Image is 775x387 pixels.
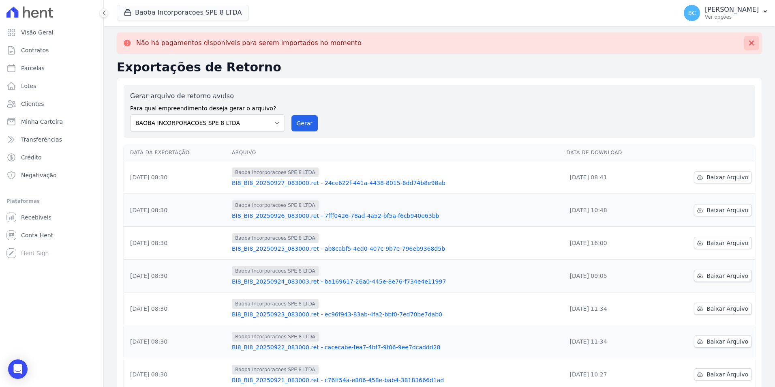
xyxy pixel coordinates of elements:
td: [DATE] 08:30 [124,325,229,358]
span: Crédito [21,153,42,161]
a: BI8_BI8_20250924_083003.ret - ba169617-26a0-445e-8e76-f734e4e11997 [232,277,560,286]
span: Baixar Arquivo [706,206,748,214]
td: [DATE] 09:05 [563,260,658,292]
span: Baixar Arquivo [706,338,748,346]
span: Baoba Incorporacoes SPE 8 LTDA [232,233,319,243]
td: [DATE] 08:30 [124,260,229,292]
span: Visão Geral [21,28,54,37]
span: Baixar Arquivo [706,239,748,247]
span: BC [688,10,696,16]
td: [DATE] 08:30 [124,292,229,325]
a: Transferências [3,131,100,148]
td: [DATE] 11:34 [563,292,658,325]
span: Baoba Incorporacoes SPE 8 LTDA [232,332,319,342]
button: Gerar [291,115,318,131]
td: [DATE] 10:48 [563,194,658,227]
a: Crédito [3,149,100,166]
span: Baoba Incorporacoes SPE 8 LTDA [232,168,319,177]
span: Baixar Arquivo [706,173,748,181]
div: Plataformas [6,196,97,206]
td: [DATE] 11:34 [563,325,658,358]
a: Clientes [3,96,100,112]
a: Baixar Arquivo [694,368,752,381]
span: Minha Carteira [21,118,63,126]
a: Visão Geral [3,24,100,41]
a: BI8_BI8_20250925_083000.ret - ab8cabf5-4ed0-407c-9b7e-796eb9368d5b [232,245,560,253]
td: [DATE] 08:30 [124,194,229,227]
th: Data da Exportação [124,144,229,161]
button: BC [PERSON_NAME] Ver opções [677,2,775,24]
span: Baixar Arquivo [706,370,748,378]
td: [DATE] 08:41 [563,161,658,194]
p: Não há pagamentos disponíveis para serem importados no momento [136,39,362,47]
span: Baoba Incorporacoes SPE 8 LTDA [232,365,319,374]
a: Baixar Arquivo [694,303,752,315]
a: Recebíveis [3,209,100,226]
span: Recebíveis [21,213,51,221]
td: [DATE] 16:00 [563,227,658,260]
span: Lotes [21,82,36,90]
a: BI8_BI8_20250922_083000.ret - cacecabe-fea7-4bf7-9f06-9ee7dcaddd28 [232,343,560,351]
p: [PERSON_NAME] [705,6,759,14]
a: Baixar Arquivo [694,204,752,216]
a: Negativação [3,167,100,183]
span: Negativação [21,171,57,179]
h2: Exportações de Retorno [117,60,762,75]
a: Baixar Arquivo [694,171,752,183]
button: Baoba Incorporacoes SPE 8 LTDA [117,5,249,20]
a: Conta Hent [3,227,100,243]
span: Clientes [21,100,44,108]
a: BI8_BI8_20250926_083000.ret - 7fff0426-78ad-4a52-bf5a-f6cb940e63bb [232,212,560,220]
a: Lotes [3,78,100,94]
span: Baoba Incorporacoes SPE 8 LTDA [232,266,319,276]
td: [DATE] 08:30 [124,161,229,194]
label: Para qual empreendimento deseja gerar o arquivo? [130,101,285,113]
a: Baixar Arquivo [694,270,752,282]
p: Ver opções [705,14,759,20]
span: Conta Hent [21,231,53,239]
label: Gerar arquivo de retorno avulso [130,91,285,101]
span: Baixar Arquivo [706,272,748,280]
div: Open Intercom Messenger [8,359,28,379]
span: Contratos [21,46,49,54]
a: BI8_BI8_20250927_083000.ret - 24ce622f-441a-4438-8015-8dd74b8e98ab [232,179,560,187]
td: [DATE] 08:30 [124,227,229,260]
a: BI8_BI8_20250923_083000.ret - ec96f943-83ab-4fa2-bbf0-7ed70be7dab0 [232,310,560,318]
a: BI8_BI8_20250921_083000.ret - c76ff54a-e806-458e-bab4-38183666d1ad [232,376,560,384]
span: Transferências [21,135,62,144]
a: Baixar Arquivo [694,237,752,249]
a: Contratos [3,42,100,58]
span: Baixar Arquivo [706,305,748,313]
span: Baoba Incorporacoes SPE 8 LTDA [232,299,319,309]
th: Arquivo [229,144,563,161]
a: Parcelas [3,60,100,76]
th: Data de Download [563,144,658,161]
a: Minha Carteira [3,114,100,130]
a: Baixar Arquivo [694,335,752,348]
span: Parcelas [21,64,45,72]
span: Baoba Incorporacoes SPE 8 LTDA [232,200,319,210]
